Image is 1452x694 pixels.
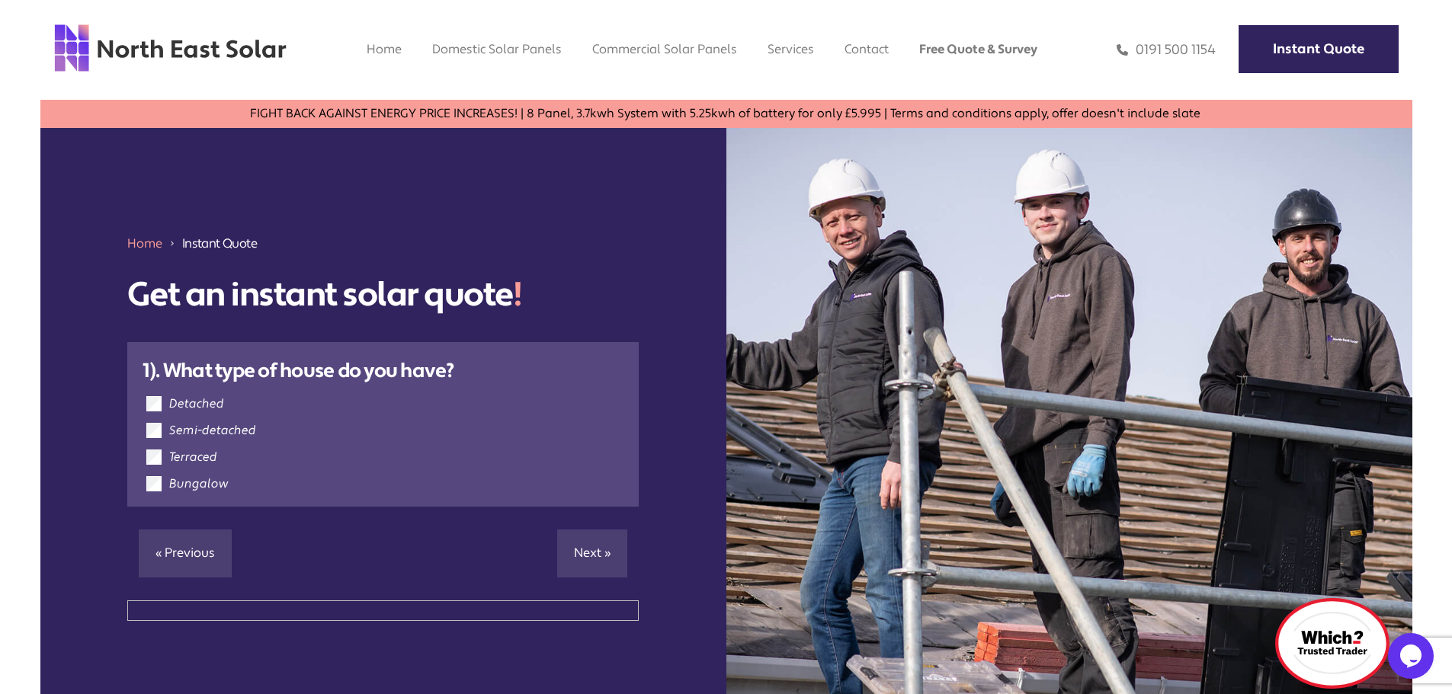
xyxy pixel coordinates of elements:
[168,235,176,252] img: 211688_forward_arrow_icon.svg
[169,396,224,411] label: Detached
[919,41,1037,57] a: Free Quote & Survey
[1239,25,1399,73] a: Instant Quote
[768,41,814,57] a: Services
[1117,41,1216,59] a: 0191 500 1154
[169,423,256,438] label: Semi-detached
[513,273,521,316] span: !
[367,41,402,57] a: Home
[53,23,287,73] img: north east solar logo
[169,476,229,491] label: Bungalow
[557,529,627,577] a: Next »
[139,529,232,577] a: « Previous
[127,275,639,315] h1: Get an instant solar quote
[127,235,162,251] a: Home
[1388,633,1437,679] iframe: chat widget
[432,41,562,57] a: Domestic Solar Panels
[592,41,737,57] a: Commercial Solar Panels
[845,41,889,57] a: Contact
[1275,598,1389,689] img: which logo
[143,358,454,384] strong: 1). What type of house do you have?
[169,449,217,465] label: Terraced
[182,235,257,252] span: Instant Quote
[1117,41,1128,59] img: phone icon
